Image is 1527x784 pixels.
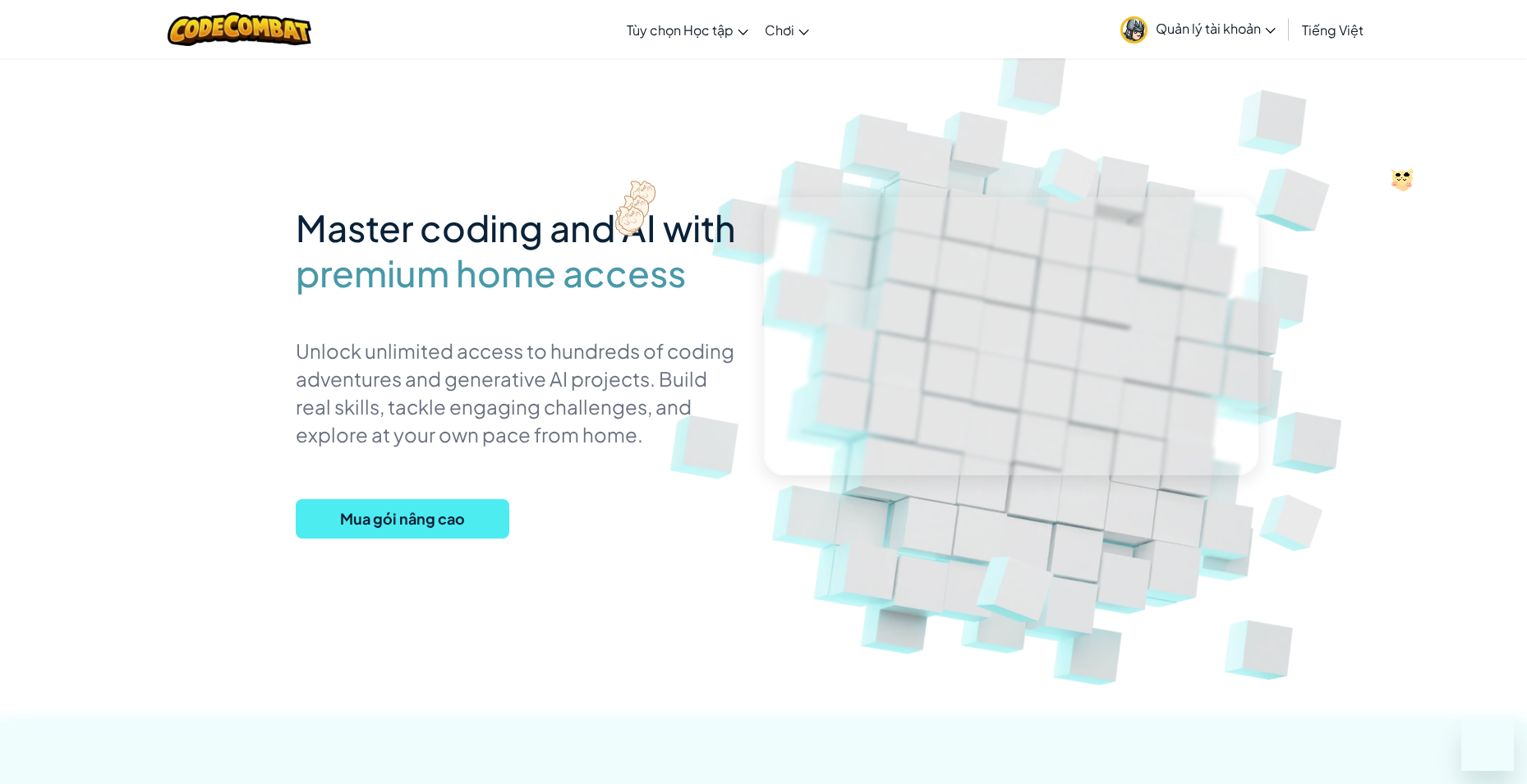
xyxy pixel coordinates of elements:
[296,204,736,250] span: Master coding and AI with
[619,7,757,52] a: Tùy chọn Học tập
[1294,7,1372,52] a: Tiếng Việt
[1112,3,1284,55] a: Quản lý tài khoản
[627,21,734,39] span: Tùy chọn Học tập
[757,7,817,52] a: Chơi
[1302,21,1364,39] span: Tiếng Việt
[296,337,739,448] p: Unlock unlimited access to hundreds of coding adventures and generative AI projects. Build real s...
[1461,718,1514,771] iframe: Nút để khởi chạy cửa sổ nhắn tin
[296,499,509,539] button: Mua gói nâng cao
[765,21,794,39] span: Chơi
[1226,123,1368,263] img: Overlap cubes
[1234,468,1355,576] img: Overlap cubes
[168,12,311,46] img: CodeCombat logo
[1014,121,1129,226] img: Overlap cubes
[1120,16,1148,44] img: avatar
[296,250,686,296] span: premium home access
[1391,168,1413,191] img: I0yANGAJEfpratK1JTkx8AAAAASUVORK5CYII=
[945,510,1094,656] img: Overlap cubes
[1156,20,1276,37] span: Quản lý tài khoản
